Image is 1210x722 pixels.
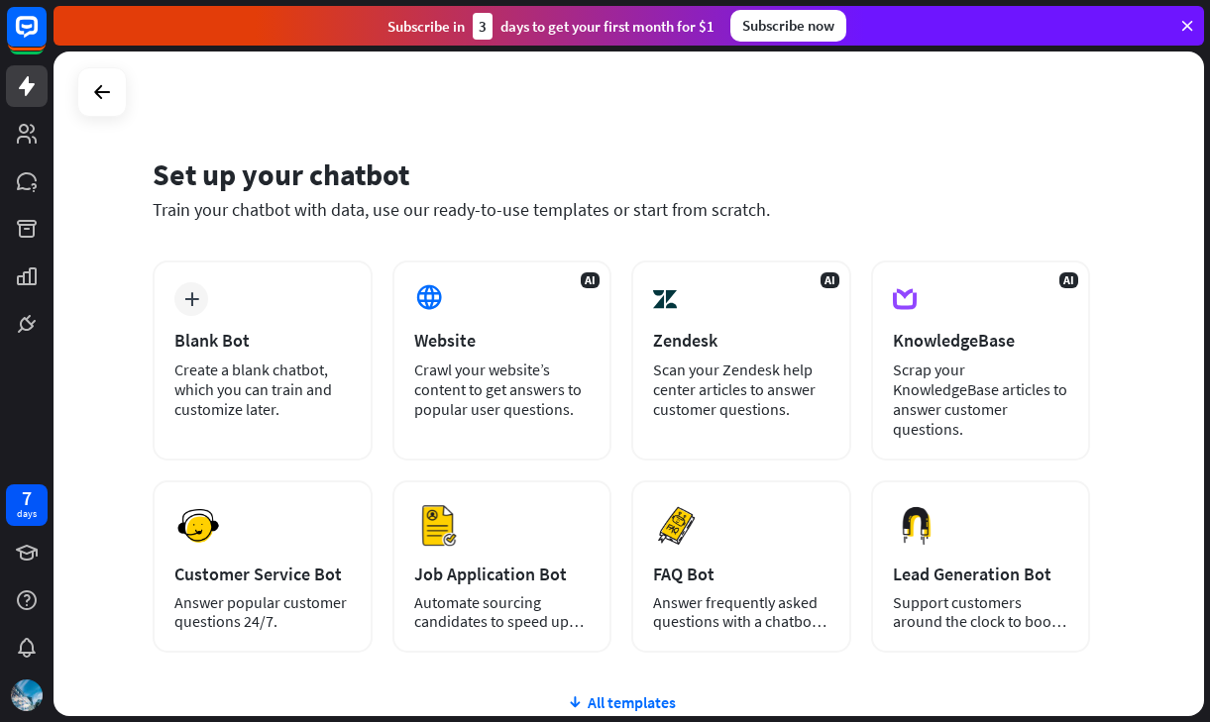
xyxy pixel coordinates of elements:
[6,484,48,526] a: 7 days
[17,507,37,521] div: days
[22,489,32,507] div: 7
[730,10,846,42] div: Subscribe now
[473,13,493,40] div: 3
[387,13,715,40] div: Subscribe in days to get your first month for $1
